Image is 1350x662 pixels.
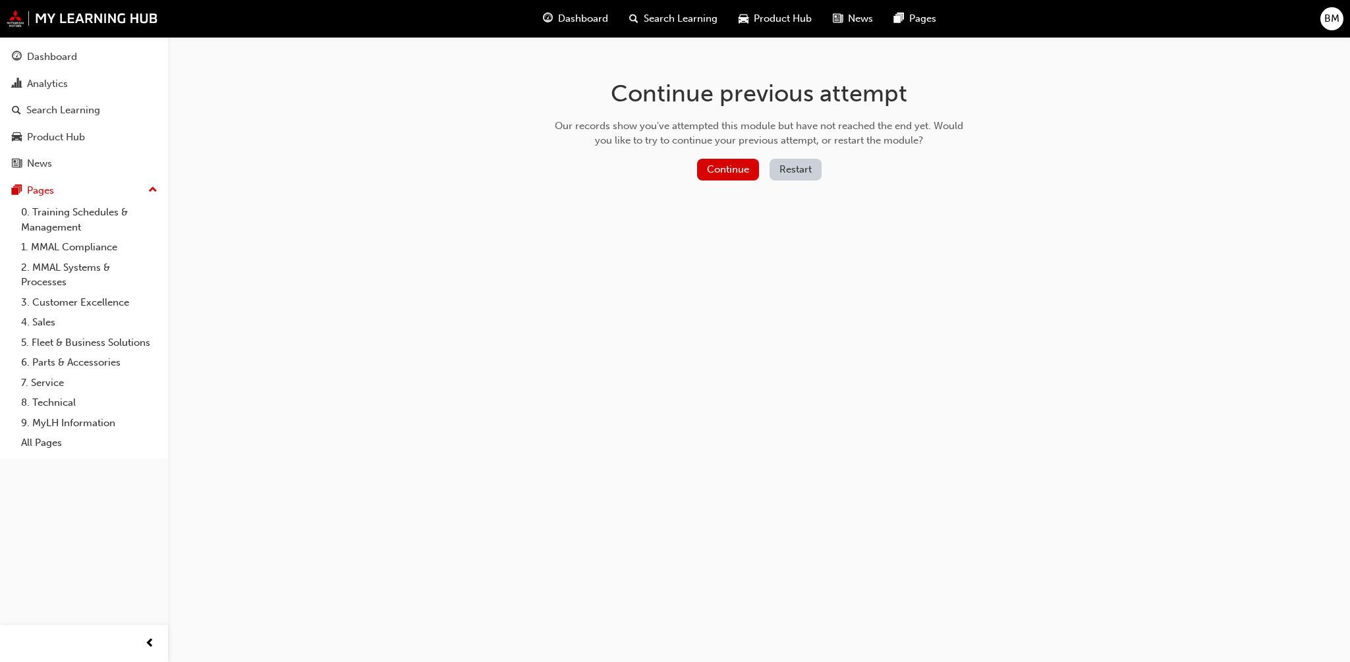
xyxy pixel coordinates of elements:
a: Search Learning [5,98,163,123]
span: guage-icon [12,51,22,63]
button: BM [1320,7,1343,30]
span: prev-icon [145,636,155,652]
span: pages-icon [12,185,22,197]
button: DashboardAnalyticsSearch LearningProduct HubNews [5,42,163,179]
h1: Continue previous attempt [550,79,968,108]
div: Dashboard [27,49,77,65]
span: News [848,11,873,26]
span: car-icon [12,132,22,144]
button: Pages [5,179,163,203]
a: Dashboard [5,45,163,69]
a: News [5,152,163,176]
div: Pages [27,183,54,198]
span: guage-icon [543,11,553,27]
a: 2. MMAL Systems & Processes [16,258,163,292]
a: All Pages [16,433,163,453]
a: 8. Technical [16,393,163,413]
div: Product Hub [27,130,85,145]
span: search-icon [12,105,21,117]
span: up-icon [148,182,157,199]
a: Product Hub [5,125,163,150]
span: chart-icon [12,78,22,90]
span: Product Hub [754,11,812,26]
span: news-icon [12,158,22,170]
span: car-icon [739,11,748,27]
a: car-iconProduct Hub [728,5,822,32]
a: guage-iconDashboard [532,5,619,32]
span: BM [1324,11,1339,26]
a: 3. Customer Excellence [16,292,163,313]
img: mmal [7,10,158,27]
a: news-iconNews [822,5,884,32]
span: search-icon [629,11,638,27]
a: 7. Service [16,373,163,393]
a: search-iconSearch Learning [619,5,728,32]
button: Continue [697,159,759,180]
button: Restart [770,159,822,180]
a: Analytics [5,72,163,96]
a: 6. Parts & Accessories [16,352,163,373]
div: Our records show you've attempted this module but have not reached the end yet. Would you like to... [550,119,968,148]
span: news-icon [833,11,843,27]
div: Analytics [27,76,68,92]
a: pages-iconPages [884,5,947,32]
a: 1. MMAL Compliance [16,237,163,258]
a: 0. Training Schedules & Management [16,202,163,237]
a: 9. MyLH Information [16,413,163,433]
span: Dashboard [558,11,608,26]
span: Search Learning [644,11,717,26]
span: pages-icon [894,11,904,27]
a: 5. Fleet & Business Solutions [16,333,163,353]
a: 4. Sales [16,312,163,333]
div: News [27,156,52,171]
span: Pages [909,11,936,26]
div: Search Learning [26,103,100,118]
